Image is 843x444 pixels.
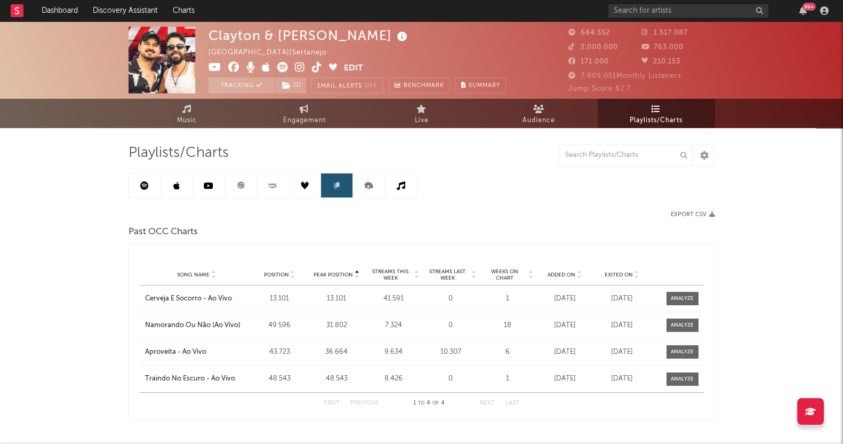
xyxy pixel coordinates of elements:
em: Off [365,83,378,89]
span: 171.000 [568,58,609,65]
div: 1 4 4 [400,397,459,410]
button: Summary [455,77,506,93]
span: Live [415,114,429,127]
div: 36.664 [311,347,363,358]
span: ( 1 ) [275,77,307,93]
a: Benchmark [389,77,450,93]
div: [DATE] [539,347,591,358]
span: Song Name [177,272,210,278]
div: [DATE] [596,347,648,358]
span: 763.000 [641,44,684,51]
input: Search Playlists/Charts [559,145,693,166]
span: Exited On [605,272,633,278]
div: 31.802 [311,320,363,331]
div: [DATE] [596,320,648,331]
span: 210.153 [641,58,680,65]
span: Added On [548,272,575,278]
div: 48.543 [254,374,306,384]
button: Last [505,400,519,406]
div: Clayton & [PERSON_NAME] [208,27,410,44]
div: 0 [425,320,477,331]
div: 13.101 [311,294,363,304]
span: Streams Last Week [425,268,470,281]
span: Weeks on Chart [482,268,527,281]
span: Playlists/Charts [630,114,683,127]
div: 99 + [802,3,816,11]
div: [DATE] [596,374,648,384]
span: Jump Score: 82.7 [568,85,631,92]
div: [DATE] [539,294,591,304]
button: Email AlertsOff [311,77,383,93]
div: 1 [482,374,534,384]
a: Aproveita - Ao Vivo [145,347,248,358]
button: Export CSV [671,211,715,218]
span: Summary [469,83,500,89]
div: 0 [425,374,477,384]
a: Music [129,99,246,128]
a: Live [363,99,480,128]
span: Past OCC Charts [129,226,198,239]
div: 1 [482,294,534,304]
span: Playlists/Charts [129,147,229,160]
div: 9.634 [368,347,420,358]
div: [DATE] [539,374,591,384]
button: Next [480,400,495,406]
span: 7.909.051 Monthly Listeners [568,73,681,80]
button: 99+ [799,6,807,15]
a: Engagement [246,99,363,128]
div: 7.324 [368,320,420,331]
span: Peak Position [314,272,353,278]
div: 41.591 [368,294,420,304]
div: 48.543 [311,374,363,384]
div: 43.723 [254,347,306,358]
div: 18 [482,320,534,331]
span: 684.552 [568,29,610,36]
div: [DATE] [539,320,591,331]
a: Playlists/Charts [598,99,715,128]
a: Audience [480,99,598,128]
button: Previous [350,400,379,406]
div: 0 [425,294,477,304]
span: Engagement [283,114,326,127]
div: 49.596 [254,320,306,331]
span: of [432,401,439,406]
a: Cerveja E Socorro - Ao Vivo [145,294,248,304]
span: 1.517.087 [641,29,688,36]
a: Namorando Ou Não (Ao Vivo) [145,320,248,331]
span: Benchmark [404,80,444,92]
div: 8.426 [368,374,420,384]
span: 2.000.000 [568,44,618,51]
div: 10.307 [425,347,477,358]
a: Traindo No Escuro - Ao Vivo [145,374,248,384]
div: [DATE] [596,294,648,304]
button: Tracking [208,77,275,93]
button: Edit [344,62,363,75]
input: Search for artists [608,4,768,18]
span: Position [264,272,289,278]
span: Music [177,114,197,127]
button: First [324,400,340,406]
div: 13.101 [254,294,306,304]
span: Streams This Week [368,268,413,281]
span: Audience [523,114,555,127]
span: to [418,401,424,406]
div: [GEOGRAPHIC_DATA] | Sertanejo [208,46,339,59]
div: 6 [482,347,534,358]
button: (1) [276,77,306,93]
